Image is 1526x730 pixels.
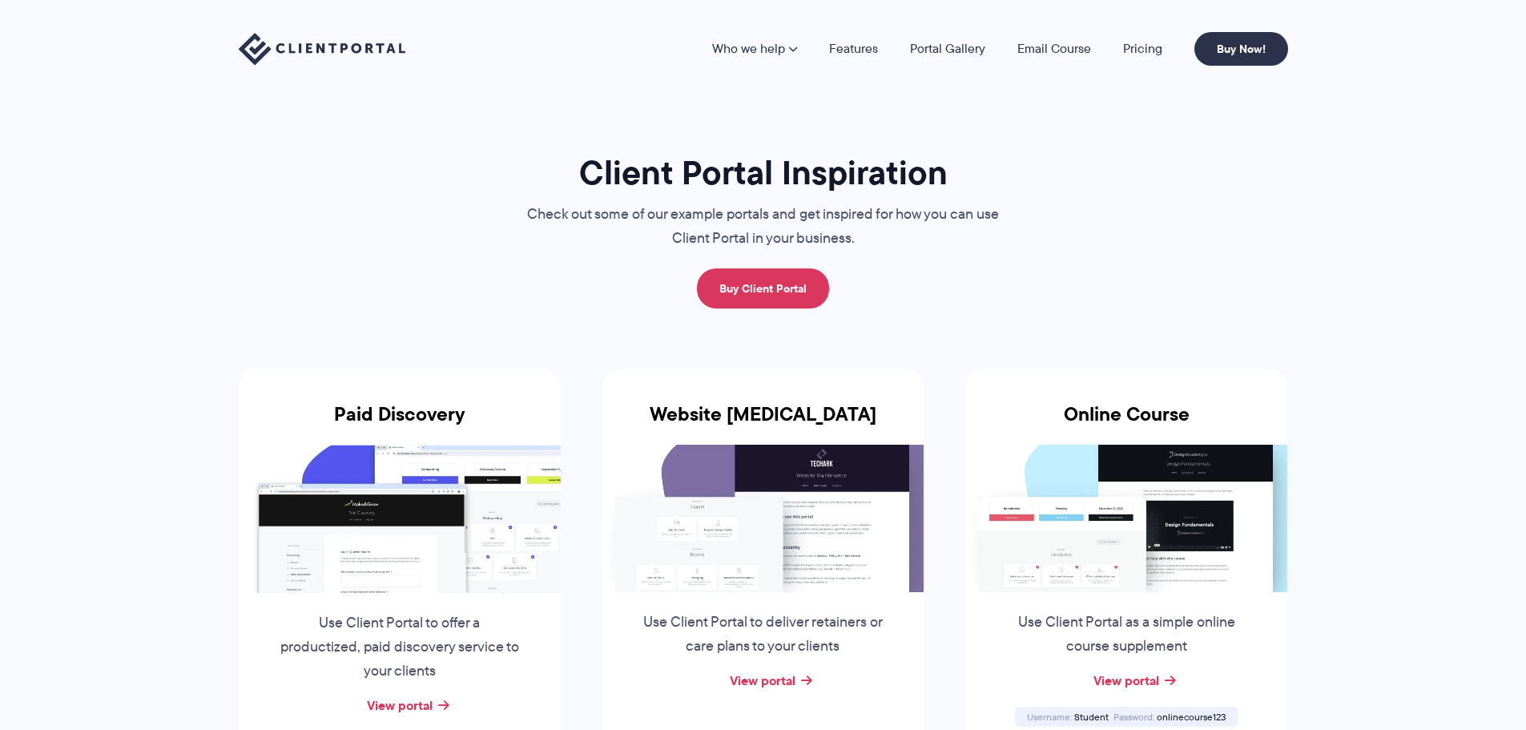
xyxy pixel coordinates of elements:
a: View portal [730,671,795,690]
a: Buy Client Portal [697,268,829,309]
p: Use Client Portal to offer a productized, paid discovery service to your clients [278,611,521,684]
span: Student [1074,710,1109,724]
span: onlinecourse123 [1157,710,1226,724]
a: Portal Gallery [910,42,985,55]
h3: Paid Discovery [239,403,561,445]
a: Who we help [712,42,797,55]
a: Pricing [1123,42,1162,55]
a: Buy Now! [1194,32,1288,66]
p: Check out some of our example portals and get inspired for how you can use Client Portal in your ... [495,203,1032,251]
h3: Website [MEDICAL_DATA] [602,403,924,445]
a: Email Course [1017,42,1091,55]
a: View portal [367,696,433,715]
p: Use Client Portal as a simple online course supplement [1005,611,1248,659]
a: Features [829,42,878,55]
span: Password [1113,710,1154,724]
h1: Client Portal Inspiration [495,151,1032,194]
h3: Online Course [965,403,1287,445]
a: View portal [1093,671,1159,690]
p: Use Client Portal to deliver retainers or care plans to your clients [641,611,884,659]
span: Username [1027,710,1072,724]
